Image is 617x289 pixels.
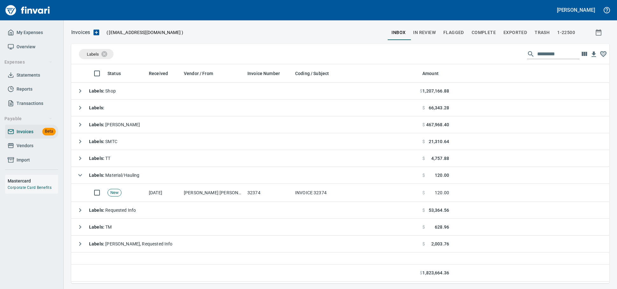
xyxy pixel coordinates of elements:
span: $ [420,88,422,94]
h5: [PERSON_NAME] [557,7,595,13]
span: 21,310.64 [429,138,449,145]
span: Complete [472,29,496,37]
img: Finvari [4,3,52,18]
p: ( ) [103,29,183,36]
td: [DATE] [146,184,181,202]
strong: Labels : [89,224,105,230]
span: [PERSON_NAME] [89,122,140,127]
span: $ [422,155,425,162]
a: Import [5,153,58,167]
span: Amount [422,70,439,77]
span: inbox [392,29,406,37]
strong: Labels : [89,105,104,110]
a: My Expenses [5,25,58,40]
span: Transactions [17,100,43,107]
span: $ [420,270,422,276]
span: 1,823,664.36 [422,270,449,276]
span: My Expenses [17,29,43,37]
span: 66,343.28 [429,105,449,111]
a: Statements [5,68,58,82]
div: Labels [79,49,114,59]
span: Invoices [17,128,33,136]
strong: Labels : [89,156,105,161]
span: Vendor / From [184,70,213,77]
span: Coding / Subject [295,70,329,77]
a: Reports [5,82,58,96]
strong: Labels : [89,173,105,178]
strong: Labels : [89,241,105,246]
span: Shop [89,88,116,93]
span: Amount [422,70,447,77]
strong: Labels : [89,88,105,93]
span: Payable [4,115,52,123]
p: Invoices [71,29,90,36]
button: Choose columns to display [579,49,589,59]
span: Received [149,70,168,77]
a: Transactions [5,96,58,111]
span: [EMAIL_ADDRESS][DOMAIN_NAME] [108,29,181,36]
span: TT [89,156,111,161]
span: Reports [17,85,32,93]
button: Show invoices within a particular date range [589,27,609,38]
span: $ [422,105,425,111]
button: Payable [2,113,55,125]
span: Status [107,70,121,77]
a: Vendors [5,139,58,153]
span: Exported [503,29,527,37]
span: 2,003.76 [431,241,449,247]
button: Expenses [2,56,55,68]
td: INVOICE 32374 [293,184,420,202]
span: $ [422,241,425,247]
a: Overview [5,40,58,54]
span: Overview [17,43,35,51]
span: 120.00 [435,189,449,196]
span: Coding / Subject [295,70,337,77]
span: Invoice Number [247,70,288,77]
span: Flagged [443,29,464,37]
td: [PERSON_NAME] [PERSON_NAME] Co. Inc (1-10808) [181,184,245,202]
span: SMTC [89,139,117,144]
span: $ [422,189,425,196]
span: Material/Hauling [89,173,140,178]
strong: Labels : [89,139,105,144]
span: Vendors [17,142,33,150]
span: Status [107,70,129,77]
span: $ [422,224,425,230]
span: 1-22500 [557,29,575,37]
span: Statements [17,71,40,79]
span: $ [422,121,425,128]
span: Received [149,70,176,77]
span: $ [422,207,425,213]
span: Vendor / From [184,70,221,77]
td: 32374 [245,184,293,202]
span: Labels [87,52,99,57]
span: New [108,190,121,196]
span: [PERSON_NAME], Requested Info [89,241,173,246]
button: [PERSON_NAME] [555,5,597,15]
span: 467,968.40 [426,121,449,128]
strong: Labels : [89,122,105,127]
span: Import [17,156,30,164]
button: Column choices favorited. Click to reset to default [599,49,608,59]
span: 4,757.88 [431,155,449,162]
span: 120.00 [435,172,449,178]
span: Expenses [4,58,52,66]
span: Invoice Number [247,70,280,77]
span: trash [535,29,550,37]
span: Beta [42,128,56,135]
span: In Review [413,29,436,37]
a: InvoicesBeta [5,125,58,139]
span: 1,207,166.88 [422,88,449,94]
span: TM [89,224,112,230]
h6: Mastercard [8,177,58,184]
button: Download Table [589,50,599,59]
span: 53,364.56 [429,207,449,213]
span: $ [422,172,425,178]
span: Requested Info [89,208,136,213]
nav: breadcrumb [71,29,90,36]
strong: Labels : [89,208,105,213]
a: Corporate Card Benefits [8,185,52,190]
span: 628.96 [435,224,449,230]
span: $ [422,138,425,145]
